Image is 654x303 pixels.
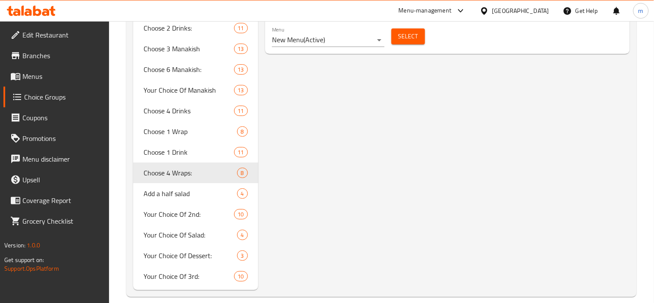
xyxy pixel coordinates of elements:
[144,44,234,54] span: Choose 3 Manakish
[234,44,248,54] div: Choices
[3,169,109,190] a: Upsell
[133,80,258,100] div: Your Choice Of Manakish13
[22,133,102,144] span: Promotions
[234,106,248,116] div: Choices
[133,225,258,245] div: Your Choice Of Salad:4
[237,126,248,137] div: Choices
[234,64,248,75] div: Choices
[272,33,385,47] div: New Menu(Active)
[133,59,258,80] div: Choose 6 Manakish:13
[235,24,247,32] span: 11
[3,107,109,128] a: Coupons
[391,28,425,44] button: Select
[399,6,452,16] div: Menu-management
[22,175,102,185] span: Upsell
[234,85,248,95] div: Choices
[237,230,248,240] div: Choices
[144,209,234,219] span: Your Choice Of 2nd:
[3,66,109,87] a: Menus
[398,31,418,42] span: Select
[144,188,237,199] span: Add a half salad
[22,30,102,40] span: Edit Restaurant
[144,168,237,178] span: Choose 4 Wraps:
[144,147,234,157] span: Choose 1 Drink
[22,112,102,123] span: Coupons
[3,149,109,169] a: Menu disclaimer
[238,252,247,260] span: 3
[237,188,248,199] div: Choices
[133,38,258,59] div: Choose 3 Manakish13
[144,64,234,75] span: Choose 6 Manakish:
[133,266,258,287] div: Your Choice Of 3rd:10
[144,271,234,281] span: Your Choice Of 3rd:
[133,100,258,121] div: Choose 4 Drinks11
[238,169,247,177] span: 8
[235,66,247,74] span: 13
[238,231,247,239] span: 4
[133,18,258,38] div: Choose 2 Drinks:11
[4,240,25,251] span: Version:
[24,92,102,102] span: Choice Groups
[133,162,258,183] div: Choose 4 Wraps:8
[235,107,247,115] span: 11
[22,50,102,61] span: Branches
[22,154,102,164] span: Menu disclaimer
[235,148,247,156] span: 11
[133,245,258,266] div: Your Choice Of Dessert:3
[133,204,258,225] div: Your Choice Of 2nd:10
[237,168,248,178] div: Choices
[235,45,247,53] span: 13
[22,71,102,81] span: Menus
[144,23,234,33] span: Choose 2 Drinks:
[133,183,258,204] div: Add a half salad4
[27,240,40,251] span: 1.0.0
[234,209,248,219] div: Choices
[235,210,247,219] span: 10
[3,190,109,211] a: Coverage Report
[133,121,258,142] div: Choose 1 Wrap8
[272,27,285,32] label: Menu
[22,216,102,226] span: Grocery Checklist
[3,87,109,107] a: Choice Groups
[234,23,248,33] div: Choices
[235,86,247,94] span: 13
[144,106,234,116] span: Choose 4 Drinks
[235,272,247,281] span: 10
[234,147,248,157] div: Choices
[638,6,644,16] span: m
[3,45,109,66] a: Branches
[492,6,549,16] div: [GEOGRAPHIC_DATA]
[4,263,59,274] a: Support.OpsPlatform
[133,142,258,162] div: Choose 1 Drink11
[234,271,248,281] div: Choices
[237,250,248,261] div: Choices
[238,128,247,136] span: 8
[238,190,247,198] span: 4
[22,195,102,206] span: Coverage Report
[3,211,109,231] a: Grocery Checklist
[144,230,237,240] span: Your Choice Of Salad:
[144,250,237,261] span: Your Choice Of Dessert:
[4,254,44,266] span: Get support on:
[3,128,109,149] a: Promotions
[144,126,237,137] span: Choose 1 Wrap
[3,25,109,45] a: Edit Restaurant
[144,85,234,95] span: Your Choice Of Manakish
